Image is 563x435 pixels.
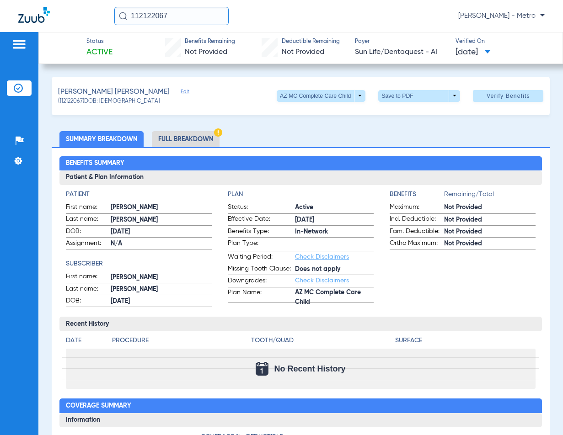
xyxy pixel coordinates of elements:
[114,7,229,25] input: Search for patients
[112,336,248,349] app-breakdown-title: Procedure
[228,288,295,302] span: Plan Name:
[444,239,536,249] span: Not Provided
[228,214,295,225] span: Effective Date:
[59,398,542,413] h2: Coverage Summary
[378,90,460,102] button: Save to PDF
[181,89,189,97] span: Edit
[66,202,111,213] span: First name:
[228,227,295,238] span: Benefits Type:
[66,336,104,349] app-breakdown-title: Date
[390,190,444,202] app-breakdown-title: Benefits
[111,273,212,282] span: [PERSON_NAME]
[111,215,212,225] span: [PERSON_NAME]
[473,90,543,102] button: Verify Benefits
[517,391,563,435] iframe: Chat Widget
[487,92,530,100] span: Verify Benefits
[152,131,220,147] li: Full Breakdown
[395,336,536,349] app-breakdown-title: Surface
[390,202,444,213] span: Maximum:
[390,214,444,225] span: Ind. Deductible:
[111,297,212,306] span: [DATE]
[66,284,111,295] span: Last name:
[256,362,268,376] img: Calendar
[86,47,113,58] span: Active
[444,227,536,237] span: Not Provided
[111,239,212,249] span: N/A
[456,47,491,58] span: [DATE]
[295,203,374,212] span: Active
[59,170,542,185] h3: Patient & Plan Information
[228,202,295,213] span: Status:
[295,215,374,225] span: [DATE]
[59,317,542,331] h3: Recent History
[214,128,222,137] img: Hazard
[277,90,365,102] button: AZ MC Complete Care Child
[282,48,324,56] span: Not Provided
[59,156,542,171] h2: Benefits Summary
[251,336,391,349] app-breakdown-title: Tooth/Quad
[444,190,536,202] span: Remaining/Total
[295,254,349,260] a: Check Disclaimers
[66,190,212,199] h4: Patient
[185,38,235,46] span: Benefits Remaining
[395,336,536,345] h4: Surface
[66,227,111,238] span: DOB:
[112,336,248,345] h4: Procedure
[119,12,127,20] img: Search Icon
[12,39,27,50] img: hamburger-icon
[274,364,345,373] span: No Recent History
[228,276,295,287] span: Downgrades:
[295,227,374,237] span: In-Network
[228,190,374,199] h4: Plan
[59,413,542,428] h3: Information
[66,272,111,283] span: First name:
[295,265,374,274] span: Does not apply
[458,11,545,21] span: [PERSON_NAME] - Metro
[58,98,160,106] span: (112122067) DOB: [DEMOGRAPHIC_DATA]
[456,38,548,46] span: Verified On
[295,293,374,302] span: AZ MC Complete Care Child
[66,259,212,269] h4: Subscriber
[295,277,349,284] a: Check Disclaimers
[390,190,444,199] h4: Benefits
[228,239,295,251] span: Plan Type:
[228,264,295,275] span: Missing Tooth Clause:
[111,227,212,237] span: [DATE]
[111,285,212,294] span: [PERSON_NAME]
[282,38,340,46] span: Deductible Remaining
[18,7,50,23] img: Zuub Logo
[66,214,111,225] span: Last name:
[66,296,111,307] span: DOB:
[390,239,444,249] span: Ortho Maximum:
[251,336,391,345] h4: Tooth/Quad
[185,48,227,56] span: Not Provided
[444,215,536,225] span: Not Provided
[66,336,104,345] h4: Date
[444,203,536,212] span: Not Provided
[390,227,444,238] span: Fam. Deductible:
[59,131,144,147] li: Summary Breakdown
[111,203,212,212] span: [PERSON_NAME]
[86,38,113,46] span: Status
[58,86,170,98] span: [PERSON_NAME] [PERSON_NAME]
[355,47,447,58] span: Sun Life/Dentaquest - AI
[66,239,111,249] span: Assignment:
[355,38,447,46] span: Payer
[228,252,295,263] span: Waiting Period:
